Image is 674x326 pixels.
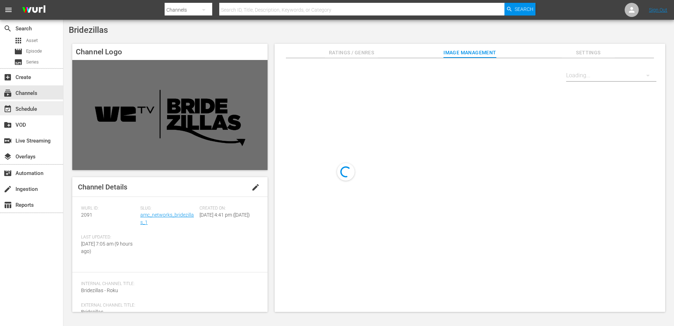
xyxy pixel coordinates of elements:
[81,235,137,240] span: Last Updated:
[562,48,615,57] span: Settings
[72,60,268,170] img: Bridezillas
[26,37,38,44] span: Asset
[4,121,12,129] span: VOD
[81,309,103,315] span: Bridezillas
[251,183,260,192] span: edit
[17,2,51,18] img: ans4CAIJ8jUAAAAAAAAAAAAAAAAAAAAAAAAgQb4GAAAAAAAAAAAAAAAAAAAAAAAAJMjXAAAAAAAAAAAAAAAAAAAAAAAAgAT5G...
[14,58,23,66] span: Series
[26,48,42,55] span: Episode
[140,206,196,211] span: Slug:
[81,288,118,293] span: Bridezillas - Roku
[81,206,137,211] span: Wurl ID:
[4,105,12,113] span: Schedule
[4,73,12,81] span: Create
[81,303,255,308] span: External Channel Title:
[515,3,533,16] span: Search
[72,44,268,60] h4: Channel Logo
[140,212,194,225] a: amc_networks_bridezillas_1
[325,48,378,57] span: Ratings / Genres
[443,48,496,57] span: Image Management
[4,185,12,193] span: Ingestion
[4,169,12,177] span: Automation
[4,24,12,33] span: Search
[81,281,255,287] span: Internal Channel Title:
[81,212,92,218] span: 2091
[200,212,250,218] span: [DATE] 4:41 pm ([DATE])
[247,179,264,196] button: edit
[4,152,12,161] span: Overlays
[4,89,12,97] span: Channels
[4,137,12,145] span: Live Streaming
[69,25,108,35] span: Bridezillas
[4,201,12,209] span: Reports
[649,7,667,13] a: Sign Out
[78,183,127,191] span: Channel Details
[81,241,133,254] span: [DATE] 7:05 am (9 hours ago)
[26,59,39,66] span: Series
[504,3,535,16] button: Search
[14,36,23,45] span: Asset
[14,47,23,56] span: Episode
[4,6,13,14] span: menu
[200,206,255,211] span: Created On:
